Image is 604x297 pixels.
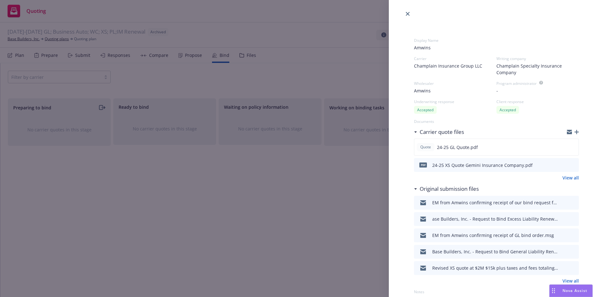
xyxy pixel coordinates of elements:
[571,199,576,206] button: preview file
[562,288,587,293] span: Nova Assist
[414,106,437,114] div: Accepted
[561,215,566,223] button: download file
[496,87,498,94] span: -
[432,162,533,168] div: 24-25 XS Quote Gemini Insurance Company.pdf
[496,81,537,86] div: Program administrator
[561,232,566,239] button: download file
[560,143,565,151] button: download file
[419,162,427,167] span: pdf
[404,10,411,18] a: close
[571,215,576,223] button: preview file
[562,174,579,181] a: View all
[561,248,566,256] button: download file
[496,99,579,104] div: Client response
[414,81,496,86] div: Wholesaler
[561,199,566,206] button: download file
[419,144,432,150] span: Quote
[414,56,496,61] div: Carrier
[496,63,579,76] span: Champlain Specialty Insurance Company
[561,264,566,272] button: download file
[432,199,558,206] div: EM from Amwins confirming receipt of our bind request for XS
[414,128,464,136] div: Carrier quote files
[414,99,496,104] div: Underwriting response
[432,248,558,255] div: Base Builders, Inc. - Request to Bind General Liability Renewal Effective [DATE].msg
[414,44,579,51] span: Amwins
[571,248,576,256] button: preview file
[562,278,579,284] a: View all
[571,264,576,272] button: preview file
[570,143,576,151] button: preview file
[432,216,558,222] div: ase Builders, Inc. - Request to Bind Excess Liability Renewal Effective [DATE].msg
[432,232,554,239] div: EM from Amwins confirming receipt of GL bind order.msg
[414,63,482,69] span: Champlain Insurance Group LLC
[571,232,576,239] button: preview file
[414,289,579,294] div: Notes
[571,161,576,169] button: preview file
[549,284,593,297] button: Nova Assist
[414,185,479,193] div: Original submission files
[496,56,579,61] div: Writing company
[414,38,579,43] div: Display Name
[420,128,464,136] h3: Carrier quote files
[496,106,519,114] div: Accepted
[420,185,479,193] h3: Original submission files
[561,161,566,169] button: download file
[550,285,557,297] div: Drag to move
[414,87,431,94] span: Amwins
[414,119,579,124] div: Documents
[437,144,478,151] span: 24-25 GL Quote.pdf
[432,265,558,271] div: Revised XS quote at $2M $15k plus taxes and fees totaling $977.00 = $15,977.00.msg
